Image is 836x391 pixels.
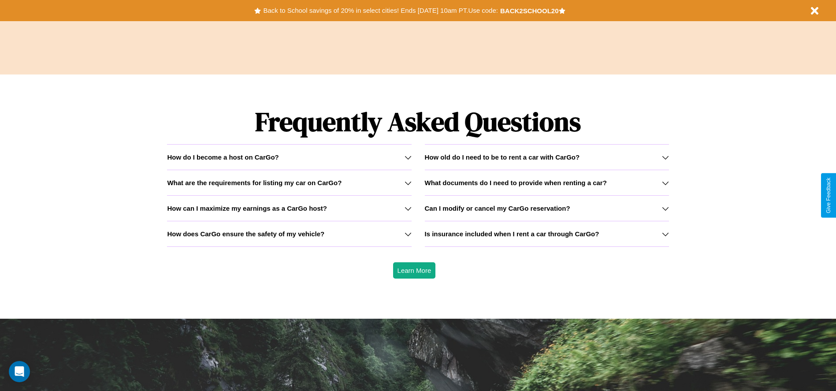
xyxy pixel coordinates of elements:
[167,205,327,212] h3: How can I maximize my earnings as a CarGo host?
[167,153,279,161] h3: How do I become a host on CarGo?
[9,361,30,382] div: Open Intercom Messenger
[167,179,342,186] h3: What are the requirements for listing my car on CarGo?
[167,230,324,238] h3: How does CarGo ensure the safety of my vehicle?
[425,179,607,186] h3: What documents do I need to provide when renting a car?
[261,4,500,17] button: Back to School savings of 20% in select cities! Ends [DATE] 10am PT.Use code:
[393,262,436,279] button: Learn More
[500,7,559,15] b: BACK2SCHOOL20
[825,178,832,213] div: Give Feedback
[425,153,580,161] h3: How old do I need to be to rent a car with CarGo?
[425,205,570,212] h3: Can I modify or cancel my CarGo reservation?
[425,230,599,238] h3: Is insurance included when I rent a car through CarGo?
[167,99,669,144] h1: Frequently Asked Questions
